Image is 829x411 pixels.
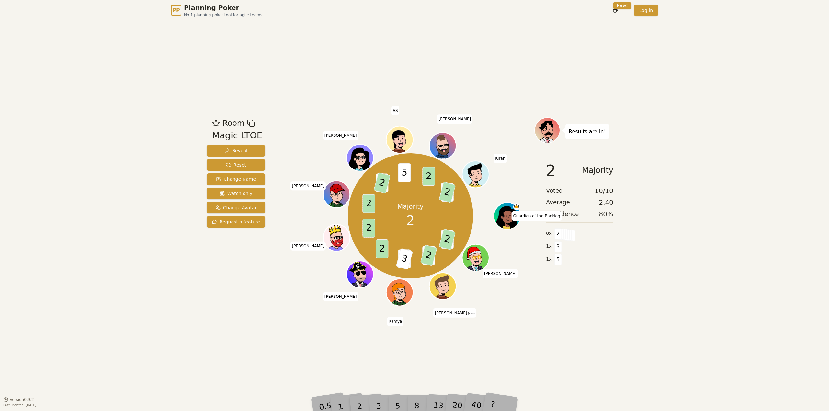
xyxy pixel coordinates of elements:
span: 8 x [546,230,552,237]
span: Click to change your name [494,154,507,163]
span: Watch only [220,190,253,197]
span: Reset [226,162,246,168]
span: Version 0.9.2 [10,397,34,402]
span: Click to change your name [433,308,476,317]
button: Request a feature [207,216,265,228]
span: 3 [554,241,562,252]
span: Confidence [546,210,579,219]
span: Click to change your name [391,106,400,115]
button: Reveal [207,145,265,157]
span: Room [222,117,244,129]
span: 5 [554,254,562,265]
span: Click to change your name [437,114,473,124]
span: Guardian of the Backlog is the host [513,203,520,210]
span: Majority [582,163,613,178]
div: New! [613,2,631,9]
span: 2 [422,167,435,186]
a: PPPlanning PokerNo.1 planning poker tool for agile teams [171,3,262,17]
span: 2 [438,181,456,203]
p: Majority [397,202,424,211]
div: Magic LTOE [212,129,262,142]
button: Reset [207,159,265,171]
span: 3 [396,248,413,270]
span: Click to change your name [387,317,404,326]
button: Change Name [207,173,265,185]
button: Version0.9.2 [3,397,34,402]
span: Last updated: [DATE] [3,403,36,407]
p: Results are in! [569,127,606,136]
span: Click to change your name [290,181,326,190]
span: 2 [406,211,414,230]
span: 2 [438,229,456,250]
span: 5 [398,163,411,182]
span: Reveal [224,147,247,154]
span: Click to change your name [290,241,326,250]
span: 1 x [546,243,552,250]
span: 2.40 [599,198,613,207]
span: 2 [376,239,388,258]
span: Change Name [216,176,256,182]
span: 2 [362,219,375,238]
span: Voted [546,186,563,195]
button: Click to change your avatar [430,273,455,298]
span: Click to change your name [512,211,562,221]
button: Change Avatar [207,202,265,213]
span: 2 [420,245,437,266]
span: 10 / 10 [595,186,613,195]
span: PP [172,6,180,14]
span: Click to change your name [483,269,518,278]
span: 2 [373,172,391,194]
span: Planning Poker [184,3,262,12]
button: Watch only [207,188,265,199]
span: Click to change your name [323,292,358,301]
span: (you) [467,312,475,315]
span: 1 x [546,256,552,263]
span: No.1 planning poker tool for agile teams [184,12,262,17]
button: New! [609,5,621,16]
button: Add as favourite [212,117,220,129]
span: Request a feature [212,219,260,225]
a: Log in [634,5,658,16]
span: 80 % [599,210,613,219]
span: Change Avatar [215,204,257,211]
span: 2 [554,228,562,239]
span: 2 [362,194,375,213]
span: 2 [546,163,556,178]
span: Click to change your name [323,131,358,140]
span: Average [546,198,570,207]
